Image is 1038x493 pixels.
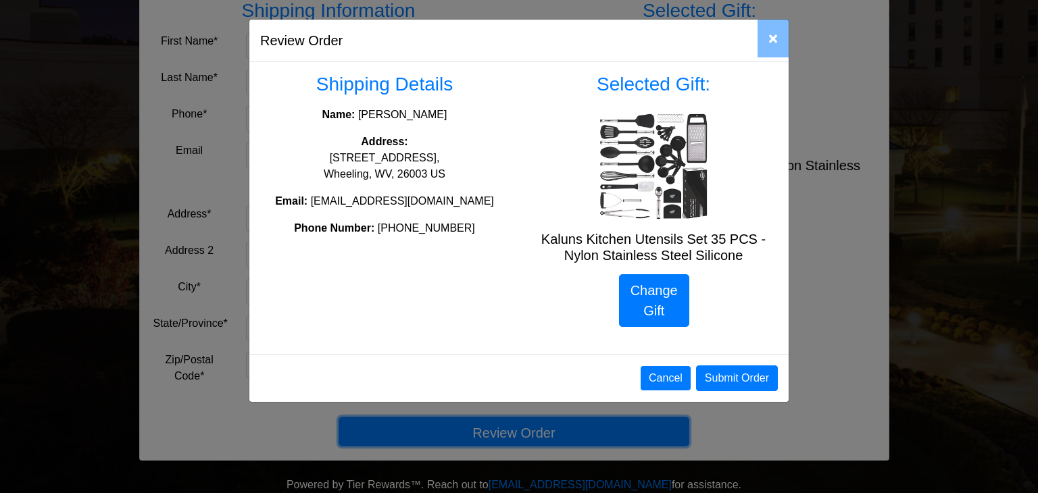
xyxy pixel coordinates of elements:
strong: Email: [275,195,307,207]
h3: Selected Gift: [529,73,778,96]
button: Close [758,20,789,57]
button: Submit Order [696,365,778,391]
button: Cancel [641,366,691,390]
h5: Review Order [260,30,343,51]
h5: Kaluns Kitchen Utensils Set 35 PCS - Nylon Stainless Steel Silicone [529,231,778,263]
span: [EMAIL_ADDRESS][DOMAIN_NAME] [311,195,494,207]
strong: Name: [322,109,355,120]
strong: Phone Number: [294,222,374,234]
h3: Shipping Details [260,73,509,96]
span: × [768,29,778,47]
img: Kaluns Kitchen Utensils Set 35 PCS - Nylon Stainless Steel Silicone [599,112,708,220]
span: [PERSON_NAME] [358,109,447,120]
a: Change Gift [619,274,689,327]
span: [PHONE_NUMBER] [378,222,475,234]
strong: Address: [361,136,407,147]
span: [STREET_ADDRESS], Wheeling, WV, 26003 US [324,152,445,180]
